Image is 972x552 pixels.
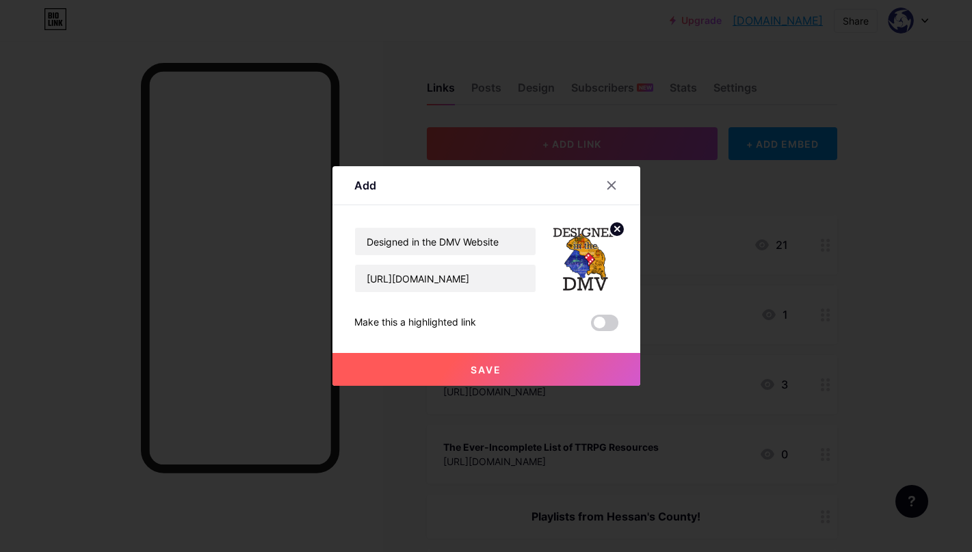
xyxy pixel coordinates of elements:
[471,364,501,376] span: Save
[332,353,640,386] button: Save
[355,265,536,292] input: URL
[354,315,476,331] div: Make this a highlighted link
[355,228,536,255] input: Title
[553,227,618,293] img: link_thumbnail
[354,177,376,194] div: Add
